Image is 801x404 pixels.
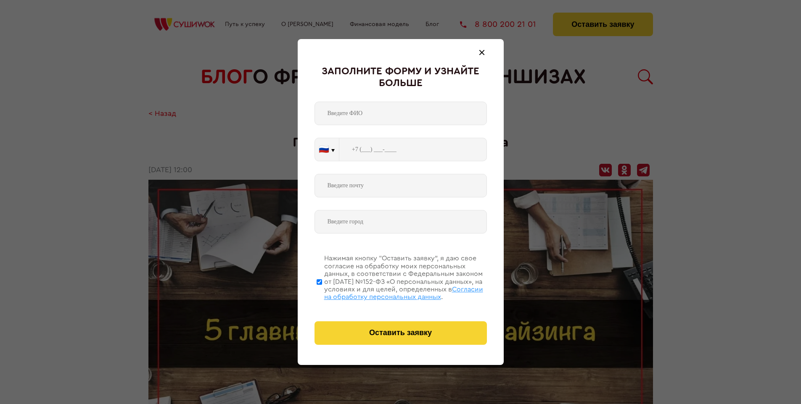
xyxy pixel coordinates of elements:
[315,138,339,161] button: 🇷🇺
[339,138,487,161] input: +7 (___) ___-____
[315,102,487,125] input: Введите ФИО
[315,174,487,197] input: Введите почту
[315,321,487,345] button: Оставить заявку
[324,286,483,300] span: Согласии на обработку персональных данных
[315,210,487,233] input: Введите город
[315,66,487,89] div: Заполните форму и узнайте больше
[324,254,487,301] div: Нажимая кнопку “Оставить заявку”, я даю свое согласие на обработку моих персональных данных, в со...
